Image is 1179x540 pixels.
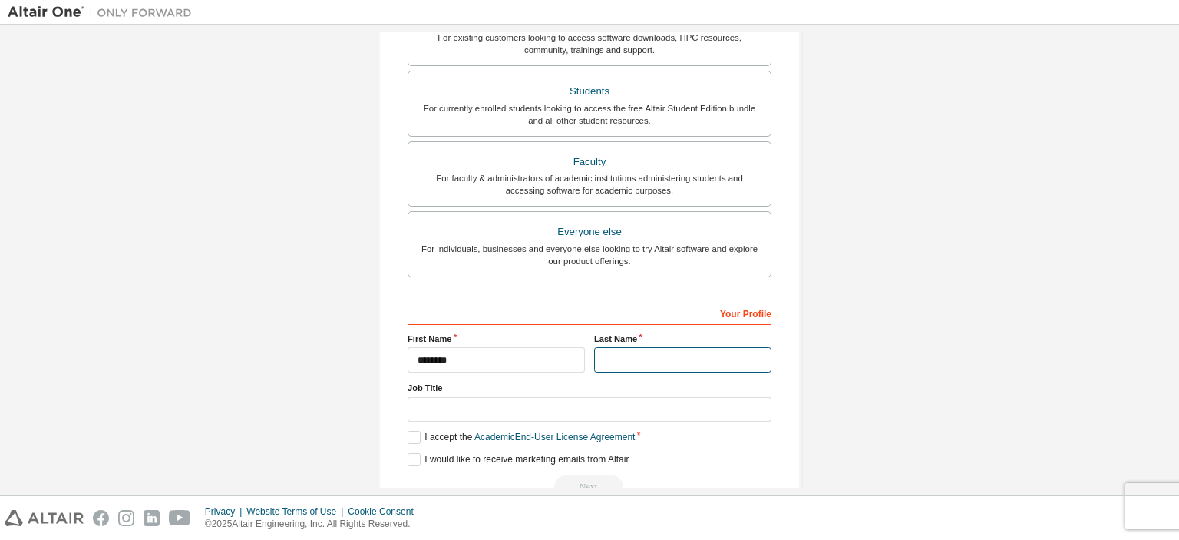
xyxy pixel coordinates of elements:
[144,510,160,526] img: linkedin.svg
[418,172,761,197] div: For faculty & administrators of academic institutions administering students and accessing softwa...
[408,475,771,499] div: Read and acccept EULA to continue
[205,505,246,518] div: Privacy
[408,453,629,466] label: I would like to receive marketing emails from Altair
[408,382,771,394] label: Job Title
[8,5,200,20] img: Altair One
[118,510,134,526] img: instagram.svg
[418,102,761,127] div: For currently enrolled students looking to access the free Altair Student Edition bundle and all ...
[418,151,761,173] div: Faculty
[418,81,761,102] div: Students
[408,431,635,444] label: I accept the
[5,510,84,526] img: altair_logo.svg
[205,518,423,531] p: © 2025 Altair Engineering, Inc. All Rights Reserved.
[408,333,585,345] label: First Name
[408,300,771,325] div: Your Profile
[246,505,348,518] div: Website Terms of Use
[418,31,761,56] div: For existing customers looking to access software downloads, HPC resources, community, trainings ...
[348,505,422,518] div: Cookie Consent
[169,510,191,526] img: youtube.svg
[594,333,771,345] label: Last Name
[418,221,761,243] div: Everyone else
[474,432,635,442] a: Academic End-User License Agreement
[93,510,109,526] img: facebook.svg
[418,243,761,267] div: For individuals, businesses and everyone else looking to try Altair software and explore our prod...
